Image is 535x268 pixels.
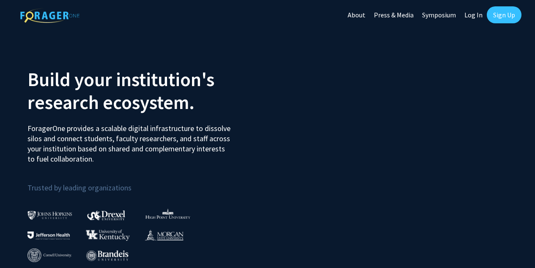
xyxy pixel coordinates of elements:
p: Trusted by leading organizations [27,171,261,194]
img: Cornell University [27,248,71,262]
a: Sign Up [487,6,521,23]
h2: Build your institution's research ecosystem. [27,68,261,114]
p: ForagerOne provides a scalable digital infrastructure to dissolve silos and connect students, fac... [27,117,233,164]
img: Brandeis University [86,250,129,261]
img: Morgan State University [145,229,184,240]
img: ForagerOne Logo [20,8,80,23]
img: University of Kentucky [86,229,130,241]
img: Drexel University [87,210,125,220]
img: Johns Hopkins University [27,211,72,220]
img: Thomas Jefferson University [27,232,70,240]
img: High Point University [145,209,190,219]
